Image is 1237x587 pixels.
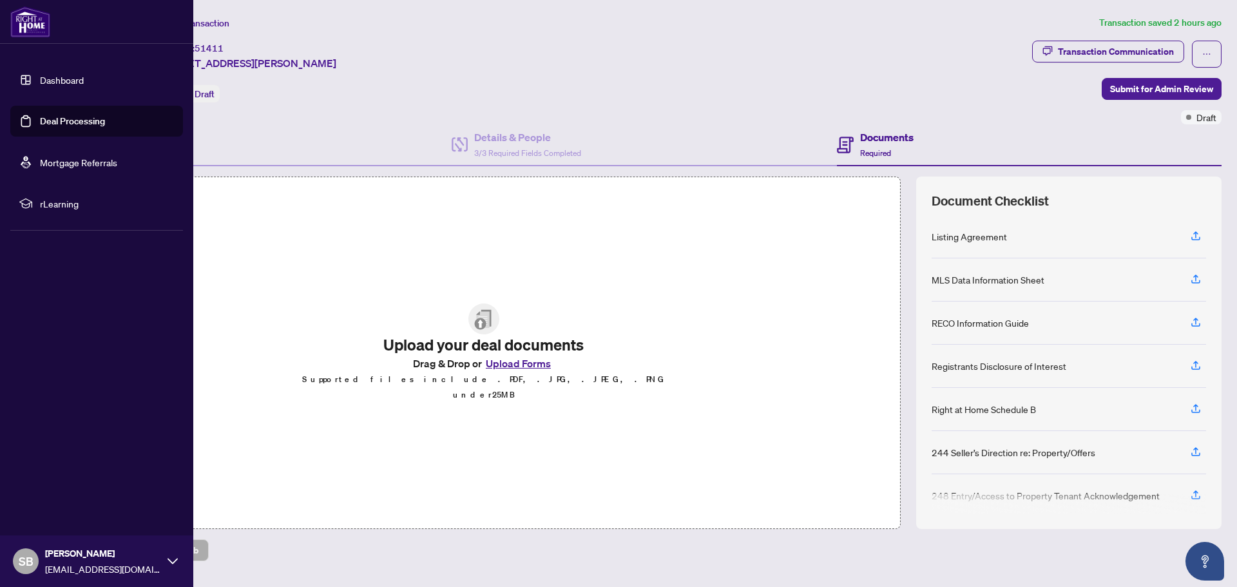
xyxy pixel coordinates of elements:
article: Transaction saved 2 hours ago [1099,15,1222,30]
div: RECO Information Guide [932,316,1029,330]
span: Draft [1196,110,1216,124]
span: [PERSON_NAME] [45,546,161,561]
span: 3/3 Required Fields Completed [474,148,581,158]
div: MLS Data Information Sheet [932,273,1044,287]
span: Draft [195,88,215,100]
img: File Upload [468,303,499,334]
span: ellipsis [1202,50,1211,59]
span: rLearning [40,197,174,211]
div: Right at Home Schedule B [932,402,1036,416]
div: Transaction Communication [1058,41,1174,62]
img: logo [10,6,50,37]
h2: Upload your deal documents [302,334,666,355]
span: File UploadUpload your deal documentsDrag & Drop orUpload FormsSupported files include .PDF, .JPG... [291,293,676,413]
h4: Documents [860,130,914,145]
span: [STREET_ADDRESS][PERSON_NAME] [160,55,336,71]
span: Document Checklist [932,192,1049,210]
span: Submit for Admin Review [1110,79,1213,99]
div: 248 Entry/Access to Property Tenant Acknowledgement [932,488,1160,503]
button: Upload Forms [482,355,555,372]
span: 51411 [195,43,224,54]
p: Supported files include .PDF, .JPG, .JPEG, .PNG under 25 MB [302,372,666,403]
button: Submit for Admin Review [1102,78,1222,100]
span: Drag & Drop or [413,355,555,372]
span: View Transaction [160,17,229,29]
div: 244 Seller’s Direction re: Property/Offers [932,445,1095,459]
span: [EMAIL_ADDRESS][DOMAIN_NAME] [45,562,161,576]
button: Transaction Communication [1032,41,1184,63]
div: Registrants Disclosure of Interest [932,359,1066,373]
h4: Details & People [474,130,581,145]
a: Mortgage Referrals [40,157,117,168]
a: Deal Processing [40,115,105,127]
button: Open asap [1185,542,1224,581]
a: Dashboard [40,74,84,86]
span: SB [19,552,34,570]
div: Listing Agreement [932,229,1007,244]
span: Required [860,148,891,158]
